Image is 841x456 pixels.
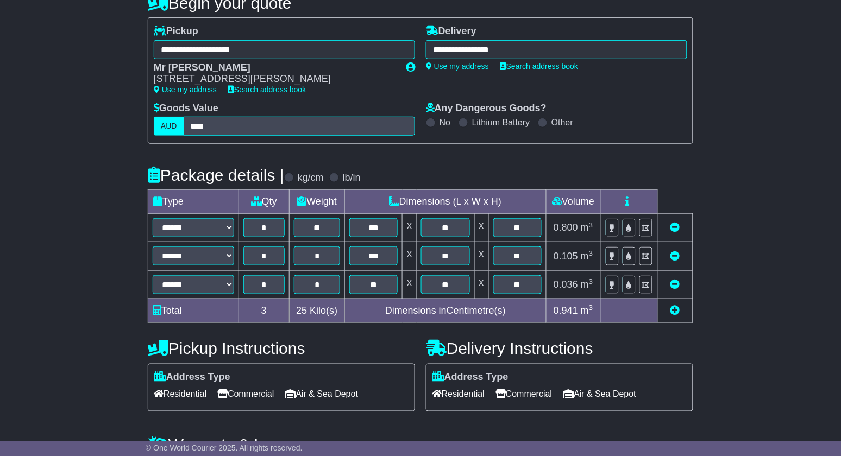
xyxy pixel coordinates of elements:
td: Type [148,190,239,214]
a: Remove this item [670,251,680,262]
td: x [474,214,488,242]
span: © One World Courier 2025. All rights reserved. [146,444,303,452]
span: Air & Sea Depot [285,386,359,403]
a: Use my address [426,62,489,71]
a: Search address book [500,62,578,71]
span: 0.941 [554,305,578,316]
td: Total [148,299,239,322]
span: 0.036 [554,279,578,290]
td: x [403,270,417,299]
sup: 3 [589,221,593,229]
td: Kilo(s) [289,299,345,322]
span: Residential [154,386,206,403]
span: 0.105 [554,251,578,262]
span: m [581,222,593,233]
td: x [474,270,488,299]
a: Remove this item [670,222,680,233]
label: No [440,117,450,128]
span: 0.800 [554,222,578,233]
span: Commercial [217,386,274,403]
span: m [581,305,593,316]
label: Goods Value [154,103,218,115]
h4: Pickup Instructions [148,340,415,358]
td: Weight [289,190,345,214]
div: [STREET_ADDRESS][PERSON_NAME] [154,73,395,85]
td: Qty [239,190,290,214]
td: Dimensions in Centimetre(s) [345,299,547,322]
label: AUD [154,117,184,136]
h4: Warranty & Insurance [148,436,693,454]
a: Remove this item [670,279,680,290]
sup: 3 [589,277,593,286]
a: Add new item [670,305,680,316]
span: m [581,279,593,290]
label: Pickup [154,26,198,37]
label: kg/cm [298,172,324,184]
label: Any Dangerous Goods? [426,103,547,115]
label: Delivery [426,26,476,37]
span: m [581,251,593,262]
td: x [474,242,488,270]
td: 3 [239,299,290,322]
span: Air & Sea Depot [563,386,637,403]
sup: 3 [589,303,593,312]
h4: Package details | [148,166,284,184]
label: Address Type [432,372,509,384]
td: Dimensions (L x W x H) [345,190,547,214]
div: Mr [PERSON_NAME] [154,62,395,74]
span: 25 [296,305,307,316]
a: Use my address [154,85,217,94]
td: Volume [546,190,600,214]
h4: Delivery Instructions [426,340,693,358]
label: Address Type [154,372,230,384]
label: lb/in [343,172,361,184]
label: Other [551,117,573,128]
label: Lithium Battery [472,117,530,128]
a: Search address book [228,85,306,94]
sup: 3 [589,249,593,257]
td: x [403,214,417,242]
span: Residential [432,386,485,403]
td: x [403,242,417,270]
span: Commercial [495,386,552,403]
